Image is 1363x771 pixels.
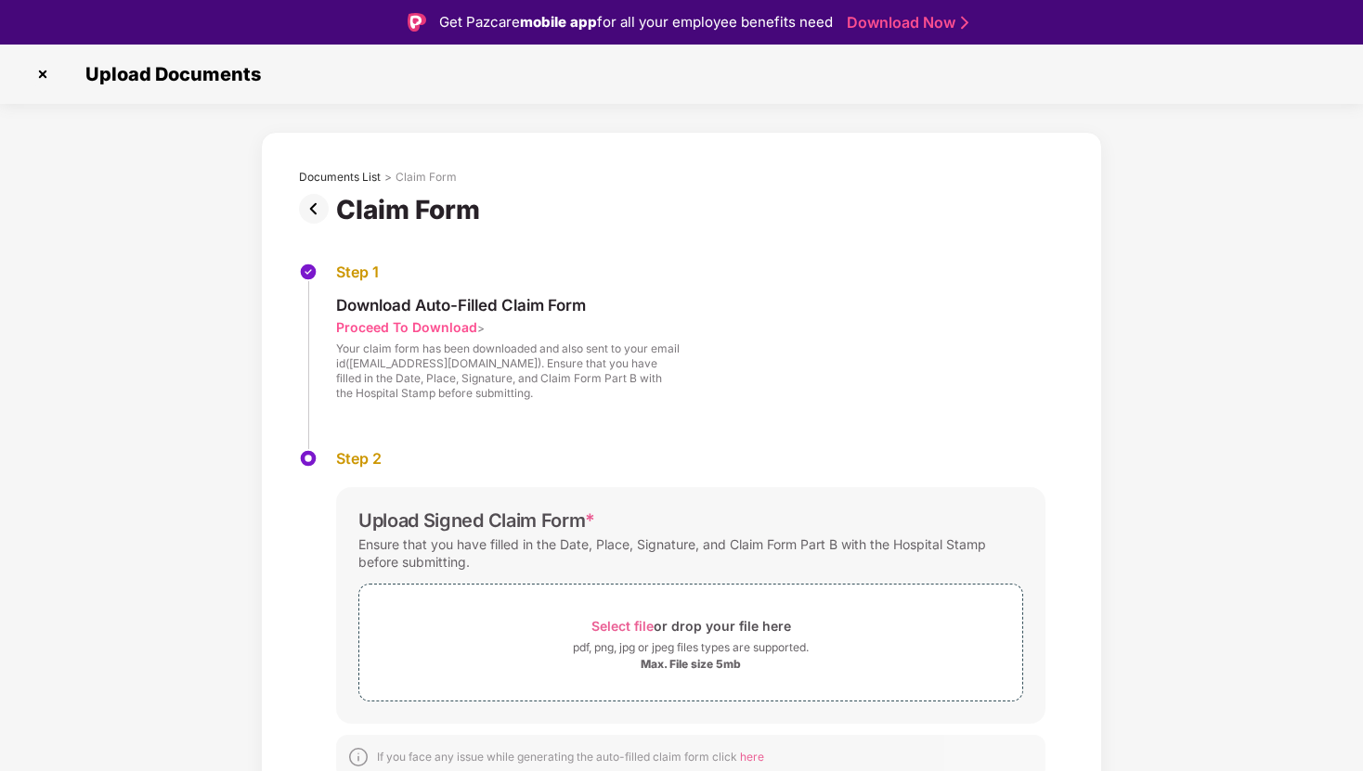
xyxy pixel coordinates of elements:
[591,613,791,638] div: or drop your file here
[961,13,968,32] img: Stroke
[477,321,485,335] span: >
[336,295,680,315] div: Download Auto-Filled Claim Form
[336,318,477,336] div: Proceed To Download
[299,263,318,281] img: svg+xml;base64,PHN2ZyBpZD0iU3RlcC1Eb25lLTMyeDMyIiB4bWxucz0iaHR0cDovL3d3dy53My5vcmcvMjAwMC9zdmciIH...
[641,657,741,672] div: Max. File size 5mb
[847,13,963,32] a: Download Now
[299,449,318,468] img: svg+xml;base64,PHN2ZyBpZD0iU3RlcC1BY3RpdmUtMzJ4MzIiIHhtbG5zPSJodHRwOi8vd3d3LnczLm9yZy8yMDAwL3N2Zy...
[336,194,487,225] div: Claim Form
[358,509,595,532] div: Upload Signed Claim Form
[347,746,370,768] img: svg+xml;base64,PHN2ZyBpZD0iSW5mb18tXzMyeDMyIiBkYXRhLW5hbWU9IkluZm8gLSAzMngzMiIgeG1sbnM9Imh0dHA6Ly...
[520,13,597,31] strong: mobile app
[359,598,1022,687] span: Select fileor drop your file herepdf, png, jpg or jpeg files types are supported.Max. File size 5mb
[67,63,270,85] span: Upload Documents
[377,750,764,765] div: If you face any issue while generating the auto-filled claim form click
[336,263,680,282] div: Step 1
[358,532,1023,574] div: Ensure that you have filled in the Date, Place, Signature, and Claim Form Part B with the Hospita...
[28,59,58,89] img: svg+xml;base64,PHN2ZyBpZD0iQ3Jvc3MtMzJ4MzIiIHhtbG5zPSJodHRwOi8vd3d3LnczLm9yZy8yMDAwL3N2ZyIgd2lkdG...
[299,194,336,224] img: svg+xml;base64,PHN2ZyBpZD0iUHJldi0zMngzMiIgeG1sbnM9Imh0dHA6Ly93d3cudzMub3JnLzIwMDAvc3ZnIiB3aWR0aD...
[591,618,654,634] span: Select file
[740,750,764,764] span: here
[384,170,392,185] div: >
[439,11,833,33] div: Get Pazcare for all your employee benefits need
[408,13,426,32] img: Logo
[336,449,1045,469] div: Step 2
[336,341,680,401] div: Your claim form has been downloaded and also sent to your email id([EMAIL_ADDRESS][DOMAIN_NAME])....
[396,170,457,185] div: Claim Form
[299,170,381,185] div: Documents List
[573,638,809,657] div: pdf, png, jpg or jpeg files types are supported.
